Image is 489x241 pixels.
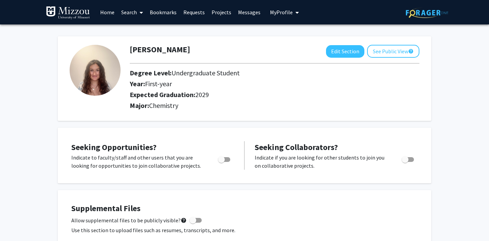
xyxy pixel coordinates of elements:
[406,7,448,18] img: ForagerOne Logo
[130,101,419,110] h2: Major:
[46,6,90,20] img: University of Missouri Logo
[71,226,418,234] p: Use this section to upload files such as resumes, transcripts, and more.
[130,80,381,88] h2: Year:
[326,45,364,58] button: Edit Section
[208,0,235,24] a: Projects
[181,216,187,224] mat-icon: help
[5,210,29,236] iframe: Chat
[215,153,234,164] div: Toggle
[130,69,381,77] h2: Degree Level:
[71,142,157,152] span: Seeking Opportunities?
[408,47,414,55] mat-icon: help
[118,0,146,24] a: Search
[235,0,264,24] a: Messages
[130,45,190,55] h1: [PERSON_NAME]
[71,153,205,170] p: Indicate to faculty/staff and other users that you are looking for opportunities to join collabor...
[97,0,118,24] a: Home
[71,216,187,224] span: Allow supplemental files to be publicly visible?
[70,45,121,96] img: Profile Picture
[270,9,293,16] span: My Profile
[145,79,172,88] span: First-year
[146,0,180,24] a: Bookmarks
[130,91,381,99] h2: Expected Graduation:
[367,45,419,58] button: See Public View
[255,142,338,152] span: Seeking Collaborators?
[180,0,208,24] a: Requests
[195,90,209,99] span: 2029
[255,153,389,170] p: Indicate if you are looking for other students to join you on collaborative projects.
[71,204,418,214] h4: Supplemental Files
[171,69,240,77] span: Undergraduate Student
[149,101,178,110] span: Chemistry
[399,153,418,164] div: Toggle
